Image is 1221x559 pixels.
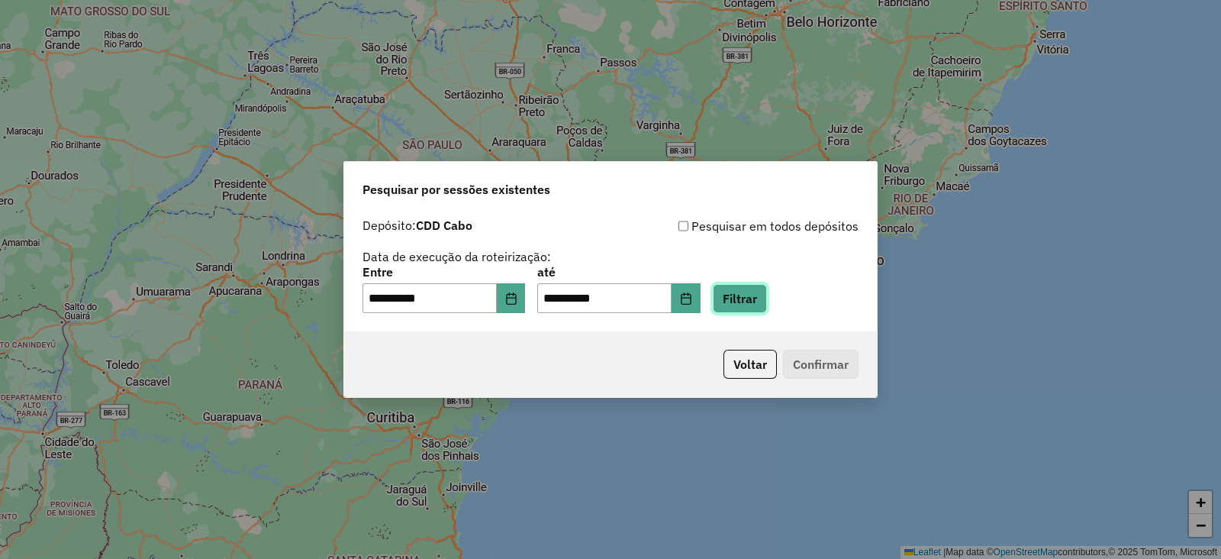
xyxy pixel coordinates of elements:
[672,283,701,314] button: Choose Date
[362,216,472,234] label: Depósito:
[497,283,526,314] button: Choose Date
[362,263,525,281] label: Entre
[713,284,767,313] button: Filtrar
[416,218,472,233] strong: CDD Cabo
[610,217,859,235] div: Pesquisar em todos depósitos
[723,350,777,379] button: Voltar
[537,263,700,281] label: até
[362,180,550,199] span: Pesquisar por sessões existentes
[362,247,551,266] label: Data de execução da roteirização:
